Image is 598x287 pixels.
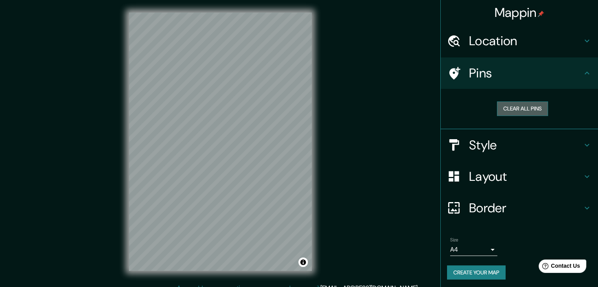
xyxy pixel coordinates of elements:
div: Border [441,192,598,224]
h4: Location [469,33,582,49]
h4: Mappin [495,5,545,20]
h4: Style [469,137,582,153]
canvas: Map [129,13,312,271]
h4: Layout [469,169,582,184]
div: Style [441,129,598,161]
div: A4 [450,243,497,256]
h4: Pins [469,65,582,81]
div: Layout [441,161,598,192]
button: Create your map [447,265,506,280]
div: Pins [441,57,598,89]
label: Size [450,236,458,243]
button: Toggle attribution [298,258,308,267]
img: pin-icon.png [538,11,544,17]
div: Location [441,25,598,57]
h4: Border [469,200,582,216]
iframe: Help widget launcher [528,256,589,278]
button: Clear all pins [497,101,548,116]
